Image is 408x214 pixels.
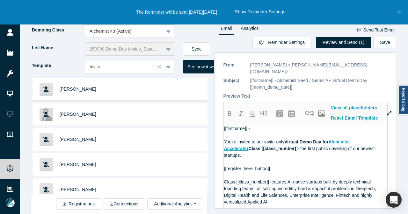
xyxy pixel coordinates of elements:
[224,126,250,131] span: [[firstname]] -
[60,112,96,117] a: [PERSON_NAME]
[183,42,210,56] button: Sync
[373,37,397,48] button: Save
[250,62,388,75] p: [PERSON_NAME] <[PERSON_NAME][EMAIL_ADDRESS][DOMAIN_NAME]>
[238,24,261,35] a: Analytics
[316,37,371,48] button: Review and Send (1)
[223,93,251,100] p: Preview Text
[60,162,96,167] a: [PERSON_NAME]
[249,146,298,151] span: Class [[class_number]]
[56,198,101,210] button: Registrations
[31,42,85,53] label: List Name
[327,102,381,114] button: View all placeholders
[398,86,408,115] a: Report a bug!
[183,60,226,73] button: See how it works
[258,108,270,119] button: H3
[104,198,145,210] button: Connections
[252,37,311,48] button: Reminder Settings
[327,113,382,124] button: Reset Email Template
[224,179,377,204] span: Class [[class_number]] features AI-native startups built by deeply technical founding teams, all ...
[60,86,96,92] a: [PERSON_NAME]
[136,9,217,16] p: The Reminder will be sent [DATE][DATE]
[255,93,256,100] p: -
[147,198,203,210] button: Additional Analytics
[224,166,270,171] span: [[register_here_button]]
[31,24,85,36] label: Demoing Class
[356,24,396,36] button: Send Test Email
[250,77,388,91] p: [[firstname]] - Alchemist Seed / Series A+ Virtual Demo Day [[month_demo_date]]
[223,77,246,91] p: Subject
[60,137,96,142] a: [PERSON_NAME]
[219,24,234,35] a: Email
[235,9,286,15] button: Show Reminder Settings
[224,139,285,144] span: You're invited to our invite-only
[60,187,96,192] a: [PERSON_NAME]
[6,198,15,207] img: Mia Scott's Account
[224,146,376,158] span: - the first public unveiling of our newest startups.
[223,62,246,75] p: From
[286,108,297,119] button: create uolbg-list-item
[284,139,328,144] span: Virtual Demo Day for
[31,60,85,71] label: Template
